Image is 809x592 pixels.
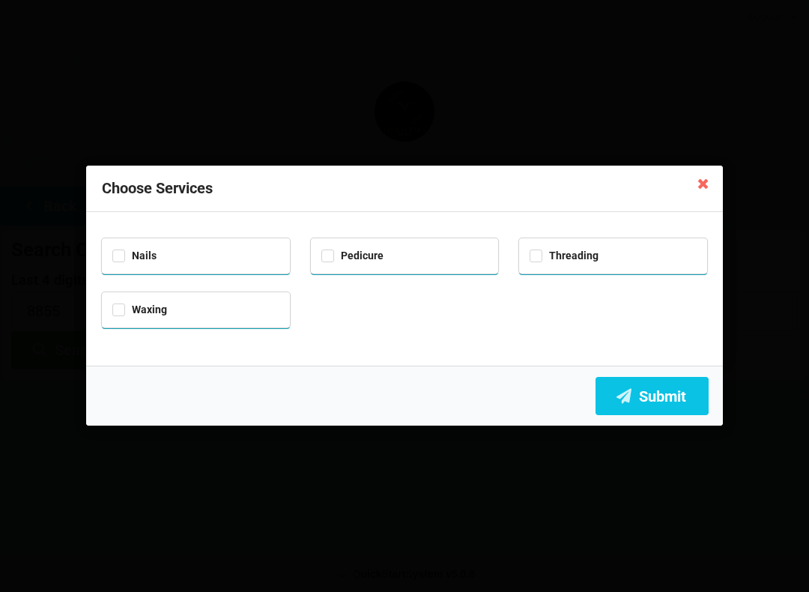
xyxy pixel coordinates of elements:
[112,250,157,262] label: Nails
[596,377,709,415] button: Submit
[321,250,384,262] label: Pedicure
[530,250,599,262] label: Threading
[112,303,167,316] label: Waxing
[86,166,723,212] div: Choose Services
